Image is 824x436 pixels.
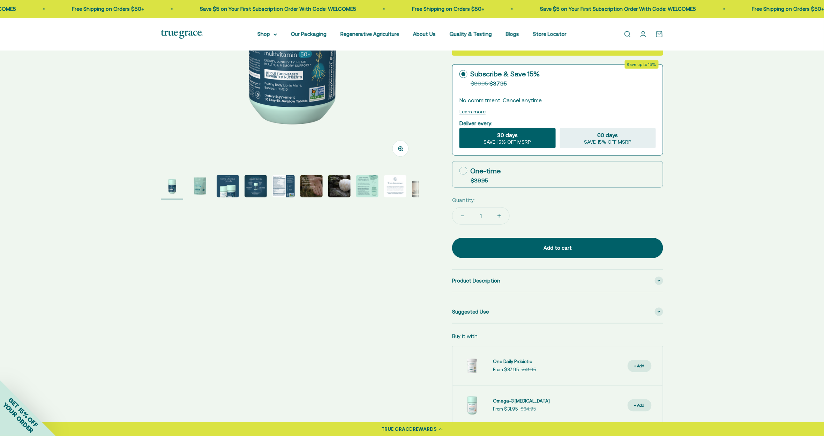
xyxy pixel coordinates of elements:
p: Save $5 on Your First Subscription Order With Code: WELCOME5 [193,5,349,13]
summary: Product Description [452,270,663,292]
a: Quality & Testing [450,31,492,37]
sale-price: From $31.95 [493,406,518,413]
label: Quantity: [452,196,475,204]
button: Go to item 6 [300,175,323,200]
button: + Add [628,360,652,372]
p: Buy it with [452,332,478,340]
div: + Add [635,402,645,409]
img: Daily Multivitamin for Energy, Longevity, Heart Health, & Memory Support* - L-ergothioneine to su... [189,175,211,197]
a: Store Locator [533,31,567,37]
span: Product Description [452,277,500,285]
compare-at-price: $34.95 [520,406,536,413]
button: Go to item 8 [356,175,379,200]
a: Free Shipping on Orders $50+ [745,6,817,12]
span: One Daily Probiotic [493,359,532,364]
span: Suggested Use [452,308,489,316]
button: Go to item 9 [384,175,406,200]
button: Decrease quantity [452,208,473,224]
a: Regenerative Agriculture [340,31,399,37]
compare-at-price: $41.95 [522,366,536,374]
a: Free Shipping on Orders $50+ [65,6,137,12]
img: Omega-3 Fish Oil for Brain, Heart, and Immune Health* Sustainably sourced, wild-caught Alaskan fi... [458,391,486,419]
div: TRUE GRACE REWARDS [381,426,437,433]
button: Add to cart [452,238,663,258]
a: Our Packaging [291,31,327,37]
img: Daily Men's 50+ Multivitamin [300,175,323,197]
button: Go to item 3 [217,175,239,200]
a: Free Shipping on Orders $50+ [405,6,477,12]
button: Go to item 4 [245,175,267,200]
img: Daily Men's 50+ Multivitamin [245,175,267,197]
a: Blogs [506,31,519,37]
img: Daily Men's 50+ Multivitamin [217,175,239,197]
button: Go to item 1 [161,175,183,200]
p: Save $5 on Your First Subscription Order With Code: WELCOME5 [533,5,689,13]
span: Omega-3 [MEDICAL_DATA] [493,398,550,404]
img: Daily Men's 50+ Multivitamin [356,175,379,197]
a: Omega-3 [MEDICAL_DATA] [493,398,550,405]
button: Go to item 5 [272,175,295,200]
summary: Suggested Use [452,301,663,323]
button: + Add [628,399,652,412]
a: About Us [413,31,436,37]
button: Go to item 7 [328,175,351,200]
button: Go to item 10 [412,181,434,200]
img: Daily Men's 50+ Multivitamin [161,175,183,197]
img: Daily Men's 50+ Multivitamin [272,175,295,197]
sale-price: From $37.95 [493,366,519,374]
img: Daily Probiotic forDigestive and Immune Support:* - 90 Billion CFU at time of manufacturing (30 B... [458,352,486,380]
summary: Shop [257,30,277,38]
img: Daily Men's 50+ Multivitamin [384,175,406,197]
div: + Add [635,363,645,369]
button: Increase quantity [489,208,509,224]
div: Add to cart [466,244,649,252]
button: Go to item 2 [189,175,211,200]
a: One Daily Probiotic [493,358,536,366]
img: Daily Men's 50+ Multivitamin [328,175,351,197]
span: GET 15% OFF [7,396,39,429]
span: YOUR ORDER [1,401,35,435]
